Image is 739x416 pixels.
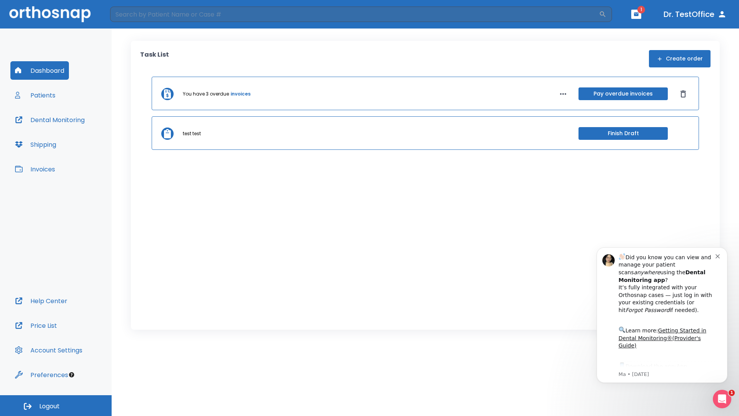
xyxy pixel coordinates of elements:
[585,236,739,395] iframe: Intercom notifications message
[649,50,711,67] button: Create order
[729,390,735,396] span: 1
[10,366,73,384] button: Preferences
[10,135,61,154] button: Shipping
[183,91,229,97] p: You have 3 overdue
[578,87,668,100] button: Pay overdue invoices
[33,135,130,142] p: Message from Ma, sent 3w ago
[10,341,87,359] button: Account Settings
[231,91,251,97] a: invoices
[130,17,137,23] button: Dismiss notification
[578,127,668,140] button: Finish Draft
[68,371,75,378] div: Tooltip anchor
[183,130,201,137] p: test test
[10,316,62,335] button: Price List
[10,292,72,310] button: Help Center
[637,6,645,13] span: 1
[660,7,730,21] button: Dr. TestOffice
[10,86,60,104] button: Patients
[713,390,731,408] iframe: Intercom live chat
[33,127,102,141] a: App Store
[677,88,689,100] button: Dismiss
[10,61,69,80] button: Dashboard
[9,6,91,22] img: Orthosnap
[10,111,89,129] button: Dental Monitoring
[140,50,169,67] p: Task List
[39,402,60,411] span: Logout
[110,7,599,22] input: Search by Patient Name or Case #
[10,160,60,178] button: Invoices
[33,126,130,165] div: Download the app: | ​ Let us know if you need help getting started!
